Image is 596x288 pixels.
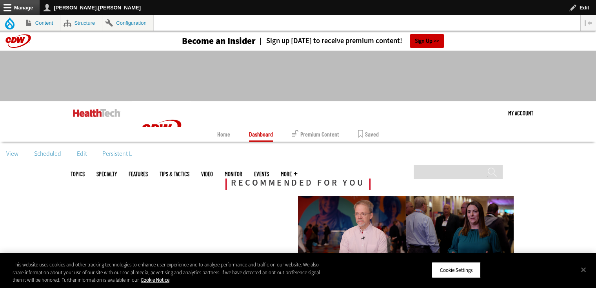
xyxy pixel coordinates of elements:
[575,261,592,278] button: Close
[201,171,213,177] a: Video
[225,171,242,177] a: MonITor
[410,34,444,48] a: Sign Up
[292,127,339,142] a: Premium Content
[153,36,256,46] a: Become an Insider
[358,127,379,142] a: Saved
[508,101,533,125] a: My Account
[160,171,189,177] a: Tips & Tactics
[406,196,514,256] img: HIMSS Thumbnail
[71,171,85,177] span: Topics
[102,15,153,31] a: Configuration
[141,277,169,283] a: More information about your privacy
[298,196,406,256] img: HIMSS Thumbnail
[60,15,102,31] a: Structure
[281,171,297,177] span: More
[581,15,596,31] button: Vertical orientation
[21,15,60,31] a: Content
[508,101,533,125] div: User menu
[254,171,269,177] a: Events
[129,171,148,177] a: Features
[132,101,191,159] img: Home
[217,127,230,142] a: Home
[182,36,256,46] h3: Become an Insider
[155,58,441,94] iframe: advertisement
[28,148,67,160] a: Scheduled
[73,109,120,117] img: Home
[432,262,481,278] button: Cookie Settings
[249,127,273,142] a: Dashboard
[13,261,328,284] div: This website uses cookies and other tracking technologies to enhance user experience and to analy...
[256,37,402,45] a: Sign up [DATE] to receive premium content!
[132,153,191,161] a: CDW
[96,171,117,177] span: Specialty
